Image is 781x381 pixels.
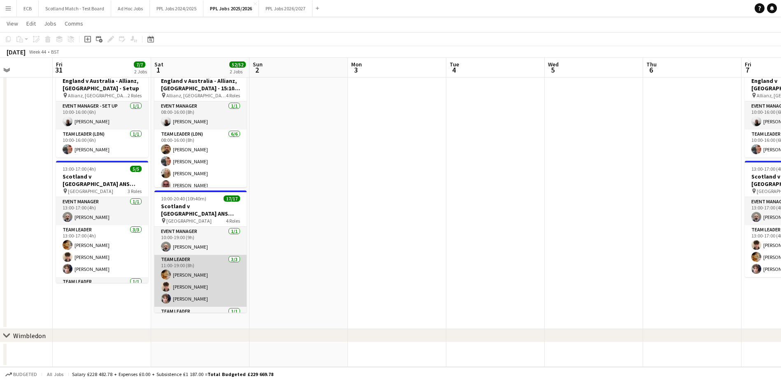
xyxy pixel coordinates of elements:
div: 2 Jobs [134,68,147,75]
span: All jobs [45,371,65,377]
button: ECB [17,0,39,16]
span: 2 [252,65,263,75]
span: 3 [350,65,362,75]
h3: England v Australia - Allianz, [GEOGRAPHIC_DATA] - 15:10 KO [154,77,247,92]
span: [GEOGRAPHIC_DATA] [166,218,212,224]
span: Allianz, [GEOGRAPHIC_DATA] [166,92,226,99]
h3: England v Australia - Allianz, [GEOGRAPHIC_DATA] - Setup [56,77,148,92]
span: Week 44 [27,49,48,55]
button: Scotland Match - Test Board [39,0,111,16]
div: BST [51,49,59,55]
button: PPL Jobs 2026/2027 [259,0,312,16]
button: PPL Jobs 2025/2026 [203,0,259,16]
span: Sat [154,61,163,68]
span: Wed [548,61,559,68]
div: Salary £228 482.78 + Expenses £0.00 + Subsistence £1 187.00 = [72,371,273,377]
span: 2 Roles [128,92,142,99]
span: 10:00-20:40 (10h40m) [161,195,206,202]
a: View [3,18,21,29]
span: Mon [351,61,362,68]
span: 17/17 [224,195,240,202]
span: 4 Roles [226,218,240,224]
span: View [7,20,18,27]
div: Wimbledon [13,332,46,340]
button: Ad Hoc Jobs [111,0,150,16]
a: Jobs [41,18,60,29]
span: Budgeted [13,372,37,377]
span: 4 [448,65,459,75]
div: 2 Jobs [230,68,245,75]
span: 31 [55,65,63,75]
app-card-role: Event Manager1/110:00-19:00 (9h)[PERSON_NAME] [154,227,247,255]
a: Comms [61,18,86,29]
app-card-role: Team Leader1/1 [154,307,247,335]
app-card-role: Team Leader (LDN)6/608:00-16:00 (8h)[PERSON_NAME][PERSON_NAME][PERSON_NAME][PERSON_NAME] [154,129,247,217]
span: Allianz, [GEOGRAPHIC_DATA] [68,92,128,99]
span: 13:00-17:00 (4h) [63,166,96,172]
span: 5/5 [130,166,142,172]
span: 7 [744,65,751,75]
span: 5 [547,65,559,75]
span: 6 [645,65,657,75]
span: Sun [253,61,263,68]
span: Jobs [44,20,56,27]
span: Thu [646,61,657,68]
h3: Scotland v [GEOGRAPHIC_DATA] ANS 2025- Setup [56,173,148,188]
span: 52/52 [229,61,246,68]
span: Fri [745,61,751,68]
app-card-role: Event Manager1/113:00-17:00 (4h)[PERSON_NAME] [56,197,148,225]
span: 7/7 [134,61,145,68]
app-card-role: Team Leader3/313:00-17:00 (4h)[PERSON_NAME][PERSON_NAME][PERSON_NAME] [56,225,148,277]
span: 1 [153,65,163,75]
app-job-card: 08:00-17:00 (9h)35/35England v Australia - Allianz, [GEOGRAPHIC_DATA] - 15:10 KO Allianz, [GEOGRA... [154,65,247,187]
span: Edit [26,20,36,27]
app-card-role: Event Manager - Set up1/110:00-16:00 (6h)[PERSON_NAME] [56,101,148,129]
app-card-role: Team Leader (LDN)1/110:00-16:00 (6h)[PERSON_NAME] [56,129,148,158]
h3: Scotland v [GEOGRAPHIC_DATA] ANS 2025 - 17:40 KO [154,202,247,217]
span: Total Budgeted £229 669.78 [207,371,273,377]
span: Tue [450,61,459,68]
span: Comms [65,20,83,27]
span: [GEOGRAPHIC_DATA] [68,188,113,194]
app-card-role: Team Leader3/311:00-19:00 (8h)[PERSON_NAME][PERSON_NAME][PERSON_NAME] [154,255,247,307]
div: [DATE] [7,48,26,56]
a: Edit [23,18,39,29]
span: 4 Roles [226,92,240,99]
button: PPL Jobs 2024/2025 [150,0,203,16]
app-card-role: Team Leader1/1 [56,277,148,305]
app-job-card: 10:00-16:00 (6h)2/2England v Australia - Allianz, [GEOGRAPHIC_DATA] - Setup Allianz, [GEOGRAPHIC_... [56,65,148,158]
app-card-role: Event Manager1/108:00-16:00 (8h)[PERSON_NAME] [154,101,247,129]
app-job-card: 10:00-20:40 (10h40m)17/17Scotland v [GEOGRAPHIC_DATA] ANS 2025 - 17:40 KO [GEOGRAPHIC_DATA]4 Role... [154,190,247,313]
span: Fri [56,61,63,68]
span: 3 Roles [128,188,142,194]
app-job-card: 13:00-17:00 (4h)5/5Scotland v [GEOGRAPHIC_DATA] ANS 2025- Setup [GEOGRAPHIC_DATA]3 RolesEvent Man... [56,161,148,283]
button: Budgeted [4,370,38,379]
